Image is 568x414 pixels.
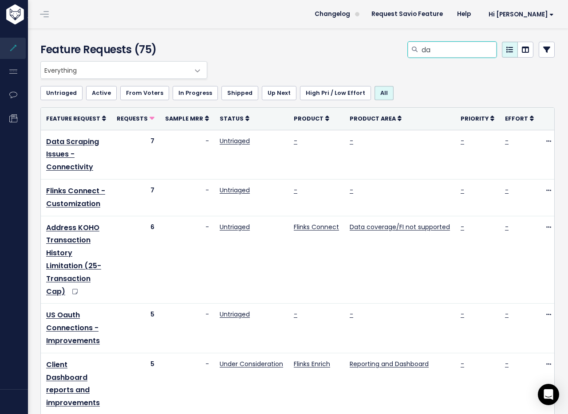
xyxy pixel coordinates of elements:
[461,115,489,122] span: Priority
[294,115,323,122] span: Product
[505,137,509,145] a: -
[46,359,100,408] a: Client Dashboard reports and improvements
[350,186,353,195] a: -
[505,223,509,231] a: -
[294,186,297,195] a: -
[262,86,296,100] a: Up Next
[350,115,396,122] span: Product Area
[505,114,534,123] a: Effort
[421,42,497,58] input: Search features...
[40,86,83,100] a: Untriaged
[173,86,218,100] a: In Progress
[111,304,160,353] td: 5
[461,310,464,319] a: -
[220,359,283,368] a: Under Consideration
[160,179,214,216] td: -
[40,61,207,79] span: Everything
[160,216,214,304] td: -
[41,62,189,78] span: Everything
[489,11,554,18] span: Hi [PERSON_NAME]
[160,130,214,179] td: -
[40,42,203,58] h4: Feature Requests (75)
[46,310,100,346] a: US Oauth Connections - Improvements
[220,186,250,195] a: Untriaged
[46,115,100,122] span: Feature Request
[461,137,464,145] a: -
[294,359,330,368] a: Flinks Enrich
[165,115,203,122] span: Sample MRR
[111,130,160,179] td: 7
[350,359,429,368] a: Reporting and Dashboard
[294,137,297,145] a: -
[221,86,258,100] a: Shipped
[450,8,478,21] a: Help
[315,11,350,17] span: Changelog
[461,114,494,123] a: Priority
[350,310,353,319] a: -
[461,186,464,195] a: -
[294,310,297,319] a: -
[46,137,99,172] a: Data Scraping Issues - Connectivity
[538,384,559,405] div: Open Intercom Messenger
[220,114,249,123] a: Status
[40,86,555,100] ul: Filter feature requests
[478,8,561,21] a: Hi [PERSON_NAME]
[364,8,450,21] a: Request Savio Feature
[220,223,250,231] a: Untriaged
[120,86,169,100] a: From Voters
[375,86,394,100] a: All
[160,304,214,353] td: -
[350,137,353,145] a: -
[350,114,402,123] a: Product Area
[294,114,329,123] a: Product
[461,359,464,368] a: -
[4,4,73,24] img: logo-white.9d6f32f41409.svg
[111,179,160,216] td: 7
[461,223,464,231] a: -
[46,223,101,297] a: Address KOHO Transaction History Limitation (25-Transaction Cap)
[220,310,250,319] a: Untriaged
[505,359,509,368] a: -
[165,114,209,123] a: Sample MRR
[117,114,154,123] a: Requests
[505,186,509,195] a: -
[117,115,148,122] span: Requests
[350,223,450,231] a: Data coverage/FI not supported
[46,114,106,123] a: Feature Request
[294,223,339,231] a: Flinks Connect
[300,86,371,100] a: High Pri / Low Effort
[86,86,117,100] a: Active
[220,137,250,145] a: Untriaged
[505,310,509,319] a: -
[111,216,160,304] td: 6
[46,186,105,209] a: Flinks Connect - Customization
[220,115,244,122] span: Status
[505,115,528,122] span: Effort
